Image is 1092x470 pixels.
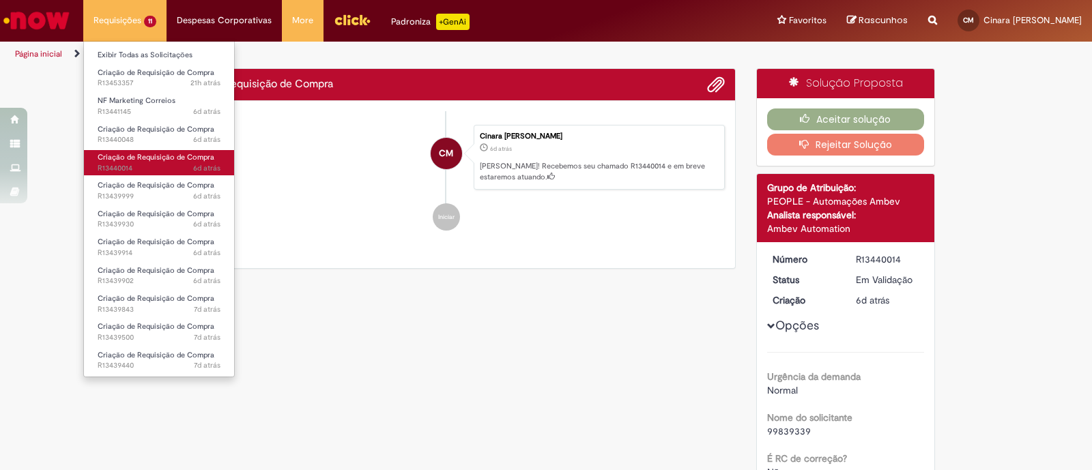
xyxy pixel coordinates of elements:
span: 7d atrás [194,304,220,314]
span: Favoritos [789,14,827,27]
ul: Trilhas de página [10,42,718,67]
a: Rascunhos [847,14,908,27]
ul: Requisições [83,41,235,377]
div: Cinara Damascena Machado [431,138,462,169]
time: 22/08/2025 13:33:54 [193,276,220,286]
span: Cinara [PERSON_NAME] [983,14,1082,26]
div: Analista responsável: [767,208,925,222]
span: R13439843 [98,304,220,315]
span: 6d atrás [193,219,220,229]
span: 7d atrás [194,360,220,370]
div: Cinara [PERSON_NAME] [480,132,717,141]
a: Página inicial [15,48,62,59]
span: R13439500 [98,332,220,343]
b: É RC de correção? [767,452,847,465]
span: R13439902 [98,276,220,287]
span: Criação de Requisição de Compra [98,68,214,78]
span: Criação de Requisição de Compra [98,293,214,304]
span: Criação de Requisição de Compra [98,180,214,190]
div: PEOPLE - Automações Ambev [767,194,925,208]
span: More [292,14,313,27]
span: Despesas Corporativas [177,14,272,27]
span: 99839339 [767,425,811,437]
ul: Histórico de tíquete [168,111,725,245]
a: Aberto R13439914 : Criação de Requisição de Compra [84,235,234,260]
div: Solução Proposta [757,69,935,98]
span: 11 [144,16,156,27]
time: 22/08/2025 14:02:10 [490,145,512,153]
span: Criação de Requisição de Compra [98,321,214,332]
dt: Status [762,273,846,287]
span: R13441145 [98,106,220,117]
span: R13439999 [98,191,220,202]
span: Criação de Requisição de Compra [98,152,214,162]
time: 22/08/2025 14:02:10 [856,294,889,306]
span: 6d atrás [193,276,220,286]
li: Cinara Damascena Machado [168,125,725,190]
a: Aberto R13439902 : Criação de Requisição de Compra [84,263,234,289]
time: 22/08/2025 13:57:16 [193,191,220,201]
a: Aberto R13439930 : Criação de Requisição de Compra [84,207,234,232]
div: Padroniza [391,14,470,30]
a: Aberto R13441145 : NF Marketing Correios [84,93,234,119]
span: 7d atrás [194,332,220,342]
img: click_logo_yellow_360x200.png [334,10,371,30]
span: R13439914 [98,248,220,259]
span: CM [963,16,974,25]
a: Aberto R13439999 : Criação de Requisição de Compra [84,178,234,203]
img: ServiceNow [1,7,72,34]
span: Criação de Requisição de Compra [98,350,214,360]
time: 22/08/2025 14:09:46 [193,134,220,145]
span: Rascunhos [859,14,908,27]
p: +GenAi [436,14,470,30]
button: Adicionar anexos [707,76,725,93]
span: Criação de Requisição de Compra [98,237,214,247]
a: Exibir Todas as Solicitações [84,48,234,63]
span: R13439930 [98,219,220,230]
span: Criação de Requisição de Compra [98,209,214,219]
span: R13439440 [98,360,220,371]
time: 22/08/2025 11:29:36 [194,360,220,370]
div: Ambev Automation [767,222,925,235]
dt: Número [762,252,846,266]
time: 22/08/2025 17:36:39 [193,106,220,117]
span: 6d atrás [193,106,220,117]
span: 6d atrás [856,294,889,306]
time: 22/08/2025 13:11:23 [194,304,220,314]
h2: Criação de Requisição de Compra Histórico de tíquete [168,78,333,91]
div: Em Validação [856,273,919,287]
span: Criação de Requisição de Compra [98,124,214,134]
span: CM [439,137,453,170]
span: 6d atrás [193,134,220,145]
button: Aceitar solução [767,108,925,130]
a: Aberto R13439500 : Criação de Requisição de Compra [84,319,234,344]
a: Aberto R13439440 : Criação de Requisição de Compra [84,348,234,373]
div: 22/08/2025 14:02:10 [856,293,919,307]
time: 22/08/2025 13:36:17 [193,248,220,258]
span: Normal [767,384,798,396]
span: 6d atrás [193,248,220,258]
span: NF Marketing Correios [98,96,175,106]
span: R13440048 [98,134,220,145]
span: Requisições [94,14,141,27]
a: Aberto R13440048 : Criação de Requisição de Compra [84,122,234,147]
button: Rejeitar Solução [767,134,925,156]
span: R13440014 [98,163,220,174]
time: 22/08/2025 13:38:50 [193,219,220,229]
time: 22/08/2025 14:02:12 [193,163,220,173]
span: 6d atrás [490,145,512,153]
a: Aberto R13439843 : Criação de Requisição de Compra [84,291,234,317]
p: [PERSON_NAME]! Recebemos seu chamado R13440014 e em breve estaremos atuando. [480,161,717,182]
span: R13453357 [98,78,220,89]
span: Criação de Requisição de Compra [98,265,214,276]
time: 22/08/2025 11:39:42 [194,332,220,342]
a: Aberto R13453357 : Criação de Requisição de Compra [84,65,234,91]
a: Aberto R13440014 : Criação de Requisição de Compra [84,150,234,175]
div: R13440014 [856,252,919,266]
b: Urgência da demanda [767,370,861,383]
span: 6d atrás [193,163,220,173]
div: Grupo de Atribuição: [767,181,925,194]
dt: Criação [762,293,846,307]
b: Nome do solicitante [767,411,852,424]
span: 21h atrás [190,78,220,88]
